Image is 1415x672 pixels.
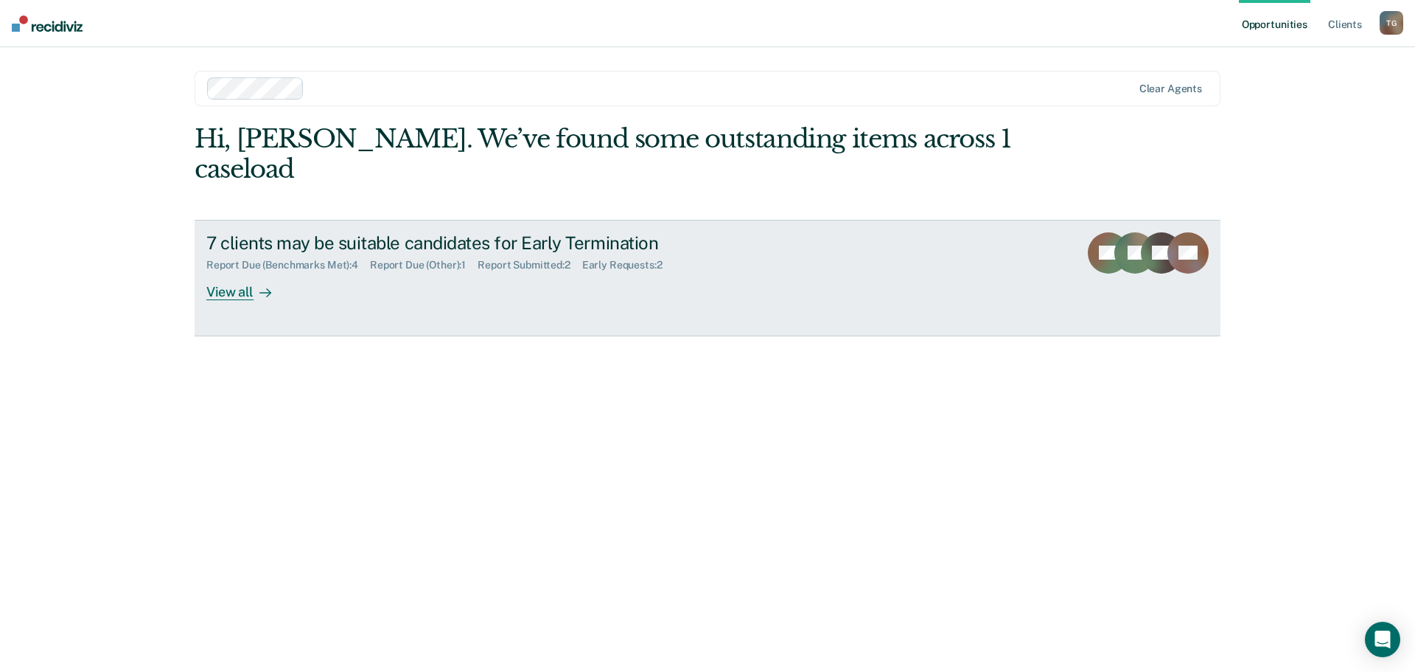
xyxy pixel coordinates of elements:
div: View all [206,271,289,300]
div: Clear agents [1139,83,1202,95]
div: Open Intercom Messenger [1365,622,1400,657]
a: 7 clients may be suitable candidates for Early TerminationReport Due (Benchmarks Met):4Report Due... [195,220,1220,336]
div: Report Due (Other) : 1 [370,259,478,271]
div: Report Due (Benchmarks Met) : 4 [206,259,370,271]
div: Hi, [PERSON_NAME]. We’ve found some outstanding items across 1 caseload [195,124,1016,184]
div: T G [1380,11,1403,35]
div: Report Submitted : 2 [478,259,582,271]
div: Early Requests : 2 [582,259,674,271]
button: TG [1380,11,1403,35]
img: Recidiviz [12,15,83,32]
div: 7 clients may be suitable candidates for Early Termination [206,232,724,254]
